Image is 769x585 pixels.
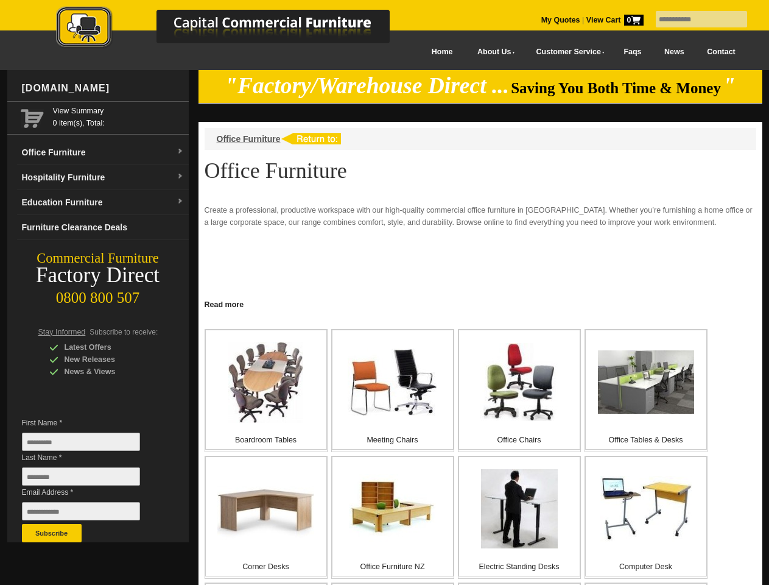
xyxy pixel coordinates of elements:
[695,38,746,66] a: Contact
[22,486,158,498] span: Email Address *
[53,105,184,117] a: View Summary
[459,434,580,446] p: Office Chairs
[464,38,522,66] a: About Us
[7,267,189,284] div: Factory Direct
[348,349,437,416] img: Meeting Chairs
[22,417,158,429] span: First Name *
[217,134,281,144] a: Office Furniture
[177,198,184,205] img: dropdown
[613,38,653,66] a: Faqs
[585,329,708,452] a: Office Tables & Desks Office Tables & Desks
[205,456,328,579] a: Corner Desks Corner Desks
[177,148,184,155] img: dropdown
[17,165,189,190] a: Hospitality Furnituredropdown
[38,328,86,336] span: Stay Informed
[586,434,706,446] p: Office Tables & Desks
[225,73,509,98] em: "Factory/Warehouse Direct ...
[624,15,644,26] span: 0
[228,342,303,423] img: Boardroom Tables
[480,343,558,421] img: Office Chairs
[177,173,184,180] img: dropdown
[205,159,756,182] h1: Office Furniture
[459,561,580,573] p: Electric Standing Desks
[653,38,695,66] a: News
[23,6,449,54] a: Capital Commercial Furniture Logo
[17,140,189,165] a: Office Furnituredropdown
[458,329,581,452] a: Office Chairs Office Chairs
[205,329,328,452] a: Boardroom Tables Boardroom Tables
[53,105,184,127] span: 0 item(s), Total:
[217,478,314,540] img: Corner Desks
[22,502,140,520] input: Email Address *
[49,341,165,353] div: Latest Offers
[584,16,643,24] a: View Cart0
[458,456,581,579] a: Electric Standing Desks Electric Standing Desks
[349,474,436,544] img: Office Furniture NZ
[723,73,736,98] em: "
[585,456,708,579] a: Computer Desk Computer Desk
[22,467,140,486] input: Last Name *
[598,350,694,414] img: Office Tables & Desks
[331,329,454,452] a: Meeting Chairs Meeting Chairs
[49,353,165,366] div: New Releases
[22,524,82,542] button: Subscribe
[7,283,189,307] div: 0800 800 507
[22,452,158,464] span: Last Name *
[49,366,165,378] div: News & Views
[17,70,189,107] div: [DOMAIN_NAME]
[511,80,721,96] span: Saving You Both Time & Money
[206,434,326,446] p: Boardroom Tables
[332,434,453,446] p: Meeting Chairs
[481,469,558,548] img: Electric Standing Desks
[541,16,580,24] a: My Quotes
[17,190,189,215] a: Education Furnituredropdown
[90,328,158,336] span: Subscribe to receive:
[522,38,612,66] a: Customer Service
[600,476,692,542] img: Computer Desk
[7,250,189,267] div: Commercial Furniture
[22,433,140,451] input: First Name *
[331,456,454,579] a: Office Furniture NZ Office Furniture NZ
[586,561,706,573] p: Computer Desk
[17,215,189,240] a: Furniture Clearance Deals
[205,204,756,229] p: Create a professional, productive workspace with our high-quality commercial office furniture in ...
[23,6,449,51] img: Capital Commercial Furniture Logo
[198,296,762,311] a: Click to read more
[332,561,453,573] p: Office Furniture NZ
[586,16,644,24] strong: View Cart
[281,133,341,144] img: return to
[206,561,326,573] p: Corner Desks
